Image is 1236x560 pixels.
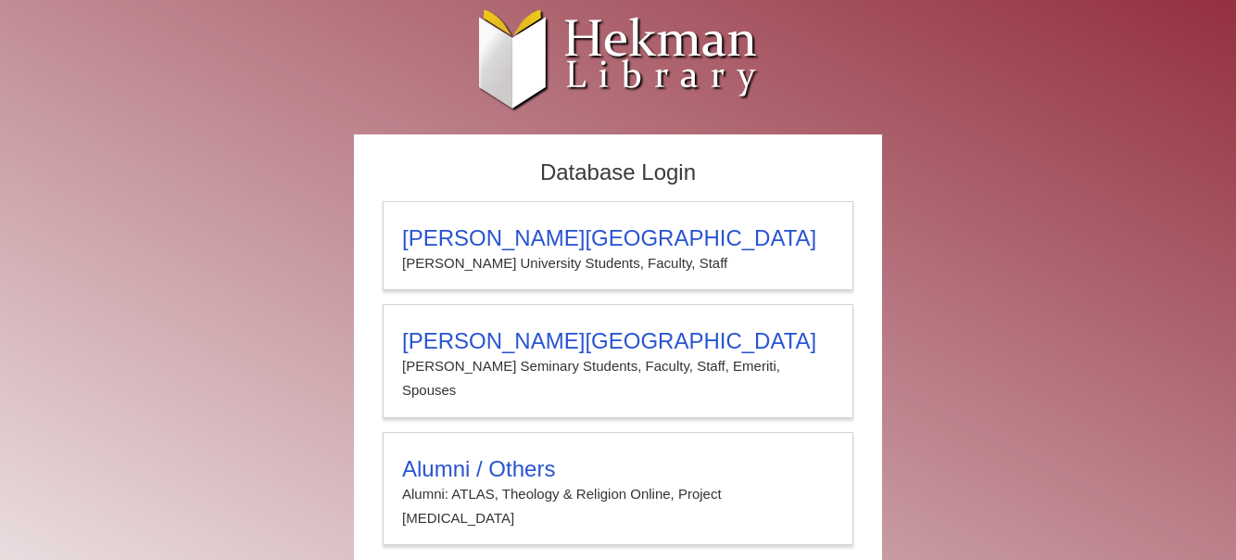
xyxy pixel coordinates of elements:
[402,456,834,482] h3: Alumni / Others
[383,201,853,290] a: [PERSON_NAME][GEOGRAPHIC_DATA][PERSON_NAME] University Students, Faculty, Staff
[402,456,834,531] summary: Alumni / OthersAlumni: ATLAS, Theology & Religion Online, Project [MEDICAL_DATA]
[383,304,853,418] a: [PERSON_NAME][GEOGRAPHIC_DATA][PERSON_NAME] Seminary Students, Faculty, Staff, Emeriti, Spouses
[402,354,834,403] p: [PERSON_NAME] Seminary Students, Faculty, Staff, Emeriti, Spouses
[402,251,834,275] p: [PERSON_NAME] University Students, Faculty, Staff
[373,154,863,192] h2: Database Login
[402,482,834,531] p: Alumni: ATLAS, Theology & Religion Online, Project [MEDICAL_DATA]
[402,328,834,354] h3: [PERSON_NAME][GEOGRAPHIC_DATA]
[402,225,834,251] h3: [PERSON_NAME][GEOGRAPHIC_DATA]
